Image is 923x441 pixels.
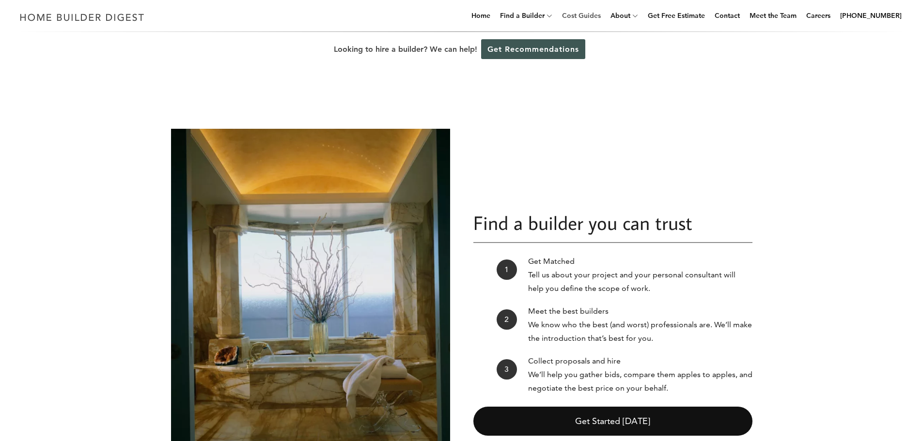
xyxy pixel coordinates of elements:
a: Get Recommendations [481,39,585,59]
li: Collect proposals and hire We’ll help you gather bids, compare them apples to apples, and negotia... [497,354,752,395]
li: Meet the best builders We know who the best (and worst) professionals are. We’ll make the introdu... [497,304,752,345]
h2: Find a builder you can trust [473,192,752,234]
li: Get Matched Tell us about your project and your personal consultant will help you define the scop... [497,255,752,295]
img: Home Builder Digest [16,8,149,27]
iframe: Drift Widget Chat Controller [737,371,911,429]
a: Get Started [DATE] [473,407,752,436]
